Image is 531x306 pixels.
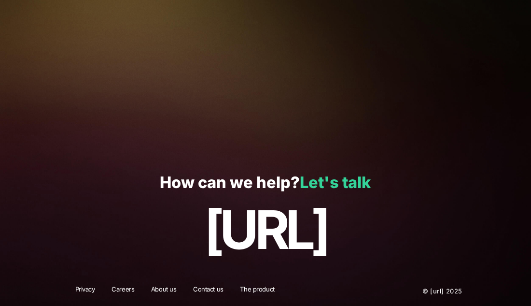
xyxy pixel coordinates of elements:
[21,174,510,192] p: How can we help?
[300,173,371,192] a: Let's talk
[234,285,280,297] a: The product
[21,200,510,260] p: [URL]
[69,285,101,297] a: Privacy
[364,285,462,297] p: © [URL] 2025
[145,285,183,297] a: About us
[105,285,140,297] a: Careers
[187,285,230,297] a: Contact us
